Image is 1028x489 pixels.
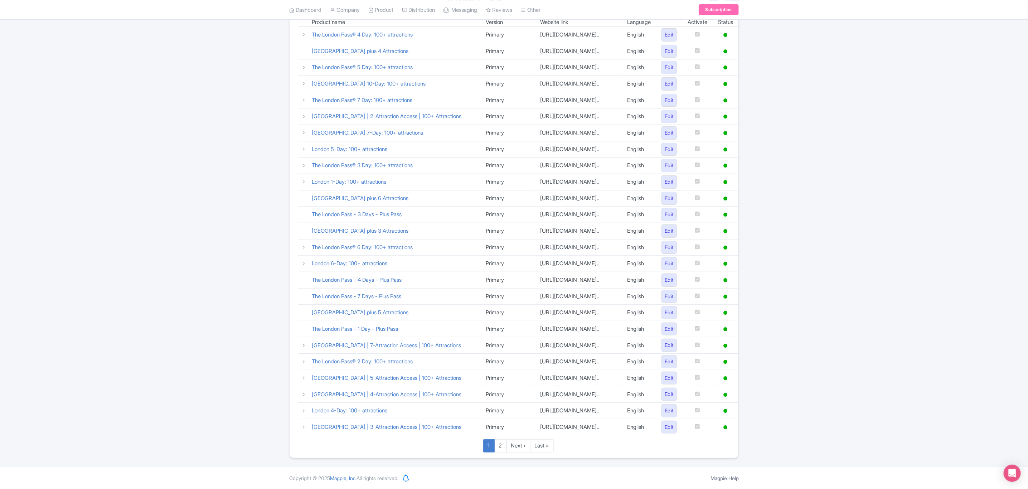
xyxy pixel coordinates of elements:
a: Edit [661,355,677,368]
div: Open Intercom Messenger [1004,465,1021,482]
a: Edit [661,224,677,238]
a: [GEOGRAPHIC_DATA] | 7-Attraction Access | 100+ Attractions [312,342,461,349]
a: Edit [661,28,677,42]
a: Edit [661,339,677,352]
td: Primary [481,141,535,158]
td: English [622,305,656,321]
a: Last » [530,439,554,452]
a: Edit [661,110,677,123]
a: The London Pass® 5 Day: 100+ attractions [312,64,413,71]
td: [URL][DOMAIN_NAME].. [535,158,622,174]
td: English [622,239,656,256]
td: [URL][DOMAIN_NAME].. [535,43,622,59]
td: Primary [481,76,535,92]
a: Edit [661,208,677,221]
a: Edit [661,159,677,172]
td: English [622,174,656,190]
td: English [622,403,656,419]
a: [GEOGRAPHIC_DATA] | 2-Attraction Access | 100+ Attractions [312,113,461,120]
td: [URL][DOMAIN_NAME].. [535,370,622,386]
td: [URL][DOMAIN_NAME].. [535,288,622,305]
td: [URL][DOMAIN_NAME].. [535,108,622,125]
div: Copyright © 2025 All rights reserved. [285,474,403,482]
a: Edit [661,290,677,303]
a: Edit [661,388,677,401]
td: [URL][DOMAIN_NAME].. [535,305,622,321]
a: Edit [661,45,677,58]
td: Primary [481,305,535,321]
a: London 5-Day: 100+ attractions [312,146,387,152]
td: English [622,223,656,239]
td: Primary [481,207,535,223]
a: [GEOGRAPHIC_DATA] 10-Day: 100+ attractions [312,80,426,87]
a: [GEOGRAPHIC_DATA] plus 5 Attractions [312,309,408,316]
td: [URL][DOMAIN_NAME].. [535,419,622,435]
a: Edit [661,192,677,205]
a: The London Pass® 3 Day: 100+ attractions [312,162,413,169]
td: Primary [481,158,535,174]
td: Primary [481,370,535,386]
td: English [622,256,656,272]
a: Edit [661,323,677,336]
td: [URL][DOMAIN_NAME].. [535,321,622,337]
a: [GEOGRAPHIC_DATA] 7-Day: 100+ attractions [312,129,423,136]
td: Primary [481,239,535,256]
a: The London Pass - 1 Day - Plus Pass [312,325,398,332]
a: Next › [506,439,530,452]
td: [URL][DOMAIN_NAME].. [535,27,622,43]
a: [GEOGRAPHIC_DATA] | 3-Attraction Access | 100+ Attractions [312,423,461,430]
a: The London Pass - 3 Days - Plus Pass [312,211,402,218]
td: [URL][DOMAIN_NAME].. [535,256,622,272]
a: [GEOGRAPHIC_DATA] plus 4 Attractions [312,48,408,54]
a: The London Pass® 7 Day: 100+ attractions [312,97,412,103]
td: Language [622,18,656,27]
td: [URL][DOMAIN_NAME].. [535,141,622,158]
td: [URL][DOMAIN_NAME].. [535,354,622,370]
td: Primary [481,321,535,337]
a: Edit [661,175,677,189]
td: [URL][DOMAIN_NAME].. [535,403,622,419]
a: [GEOGRAPHIC_DATA] plus 3 Attractions [312,227,408,234]
td: English [622,190,656,207]
td: Primary [481,174,535,190]
a: The London Pass® 2 Day: 100+ attractions [312,358,413,365]
a: The London Pass - 7 Days - Plus Pass [312,293,401,300]
a: Magpie Help [711,475,739,481]
td: Primary [481,125,535,141]
td: English [622,386,656,403]
a: Edit [661,421,677,434]
td: English [622,158,656,174]
td: Primary [481,272,535,288]
td: Primary [481,43,535,59]
td: Primary [481,403,535,419]
a: Edit [661,241,677,254]
td: Primary [481,288,535,305]
td: English [622,76,656,92]
a: Subscription [699,4,739,15]
a: Edit [661,257,677,270]
a: Edit [661,404,677,417]
a: Edit [661,61,677,74]
a: Edit [661,94,677,107]
a: London 6-Day: 100+ attractions [312,260,387,267]
td: English [622,27,656,43]
td: English [622,141,656,158]
td: English [622,207,656,223]
a: [GEOGRAPHIC_DATA] | 4-Attraction Access | 100+ Attractions [312,391,461,398]
td: [URL][DOMAIN_NAME].. [535,386,622,403]
td: [URL][DOMAIN_NAME].. [535,59,622,76]
a: London 1-Day: 100+ attractions [312,178,386,185]
a: 2 [494,439,507,452]
td: English [622,43,656,59]
td: Primary [481,59,535,76]
td: English [622,288,656,305]
td: Website link [535,18,622,27]
td: English [622,108,656,125]
td: English [622,419,656,435]
td: [URL][DOMAIN_NAME].. [535,92,622,108]
td: English [622,370,656,386]
td: Primary [481,223,535,239]
td: [URL][DOMAIN_NAME].. [535,174,622,190]
a: London 4-Day: 100+ attractions [312,407,387,414]
td: [URL][DOMAIN_NAME].. [535,239,622,256]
